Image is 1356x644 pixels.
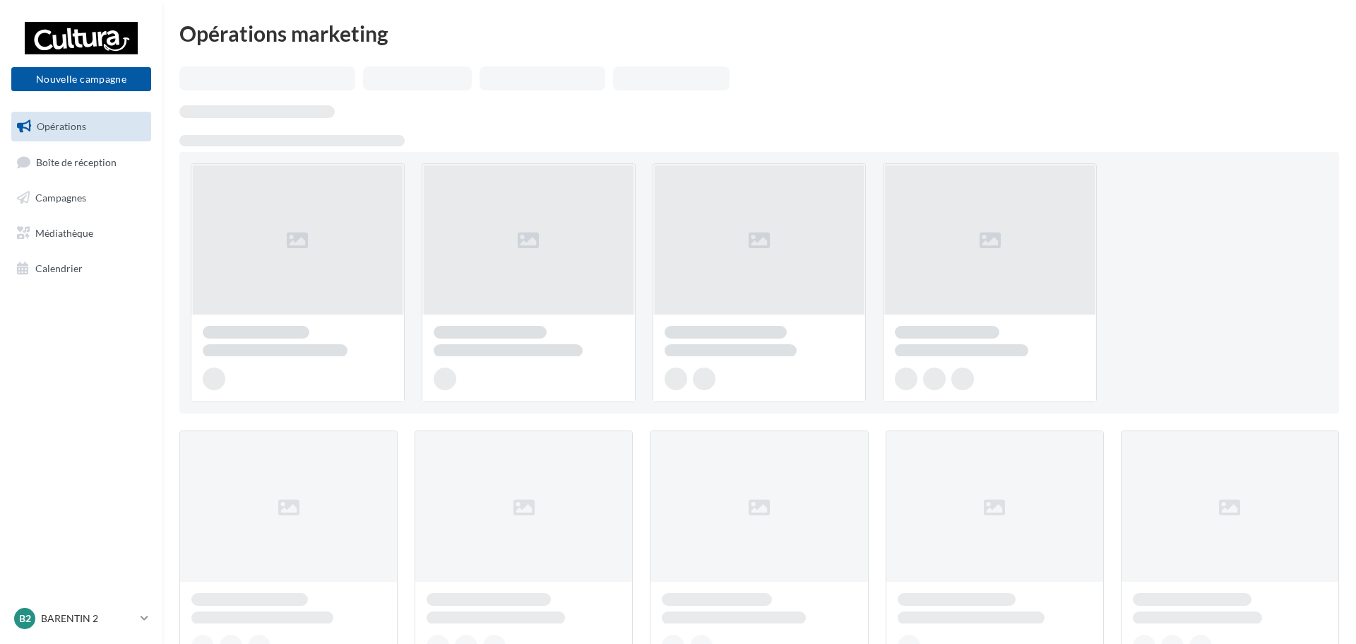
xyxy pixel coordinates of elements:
span: Calendrier [35,262,83,274]
p: BARENTIN 2 [41,611,135,626]
span: Campagnes [35,192,86,204]
span: Médiathèque [35,227,93,239]
span: B2 [19,611,31,626]
a: Campagnes [8,183,154,213]
span: Opérations [37,120,86,132]
a: Opérations [8,112,154,141]
a: B2 BARENTIN 2 [11,605,151,632]
a: Calendrier [8,254,154,283]
button: Nouvelle campagne [11,67,151,91]
div: Opérations marketing [179,23,1339,44]
a: Boîte de réception [8,147,154,177]
a: Médiathèque [8,218,154,248]
span: Boîte de réception [36,156,117,168]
